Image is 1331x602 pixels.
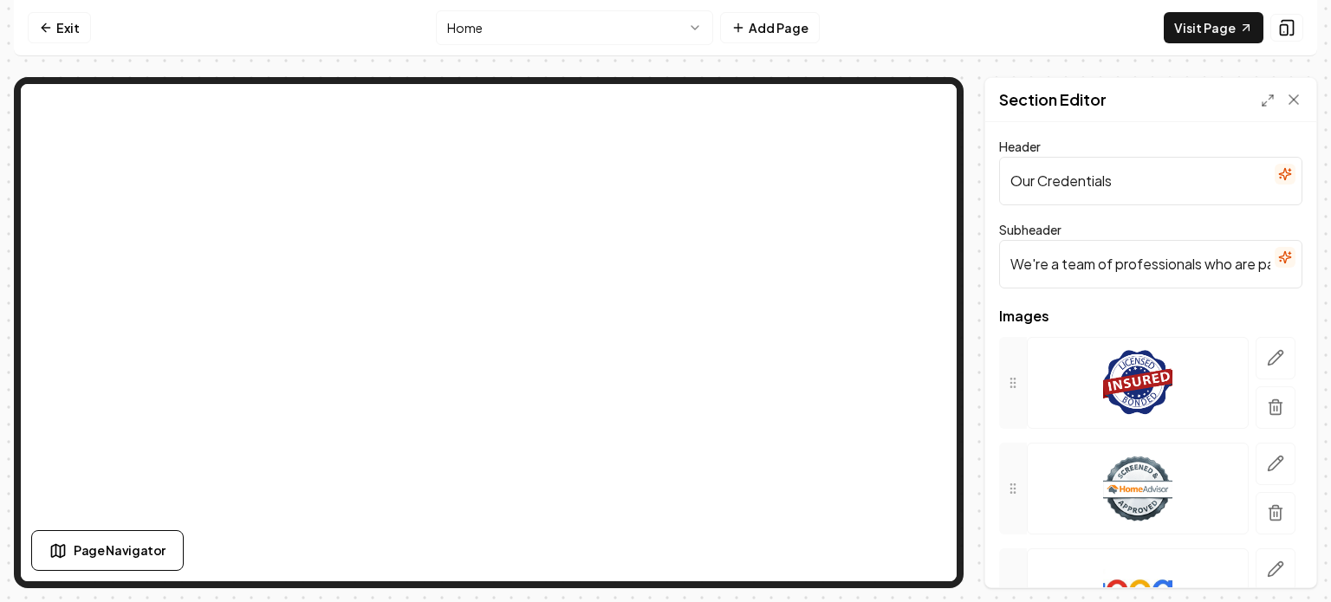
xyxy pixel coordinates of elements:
span: Images [999,309,1302,323]
h2: Section Editor [999,87,1107,112]
label: Header [999,139,1041,154]
input: Header [999,157,1302,205]
a: Visit Page [1164,12,1263,43]
button: Add Page [720,12,820,43]
a: Exit [28,12,91,43]
label: Subheader [999,222,1062,237]
input: Subheader [999,240,1302,288]
span: Page Navigator [74,541,166,560]
button: Page Navigator [31,530,184,571]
